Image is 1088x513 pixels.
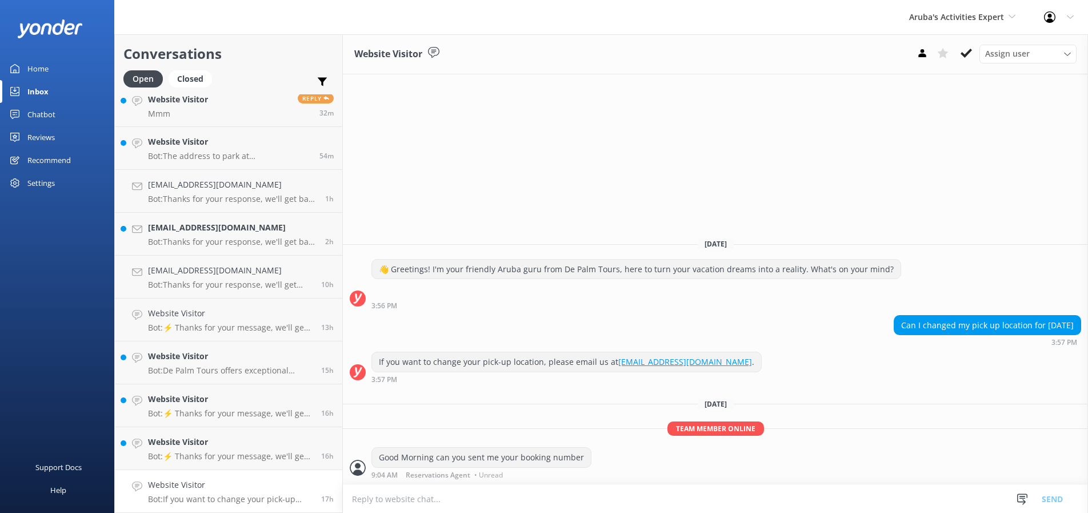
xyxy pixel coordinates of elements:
[115,213,342,256] a: [EMAIL_ADDRESS][DOMAIN_NAME]Bot:Thanks for your response, we'll get back to you as soon as we can...
[698,399,734,409] span: [DATE]
[321,451,334,461] span: Aug 26 2025 04:06pm (UTC -04:00) America/Caracas
[148,151,311,161] p: Bot: The address to park at [GEOGRAPHIC_DATA] is: [GEOGRAPHIC_DATA], [GEOGRAPHIC_DATA].
[618,356,752,367] a: [EMAIL_ADDRESS][DOMAIN_NAME]
[406,472,470,479] span: Reservations Agent
[148,280,313,290] p: Bot: Thanks for your response, we'll get back to you as soon as we can during opening hours.
[115,127,342,170] a: Website VisitorBot:The address to park at [GEOGRAPHIC_DATA] is: [GEOGRAPHIC_DATA], [GEOGRAPHIC_DA...
[27,126,55,149] div: Reviews
[148,494,313,504] p: Bot: If you want to change your pick-up location, please email us at [EMAIL_ADDRESS][DOMAIN_NAME].
[321,365,334,375] span: Aug 26 2025 05:44pm (UTC -04:00) America/Caracas
[115,427,342,470] a: Website VisitorBot:⚡ Thanks for your message, we'll get back to you as soon as we can.16h
[169,70,212,88] div: Closed
[115,170,342,213] a: [EMAIL_ADDRESS][DOMAIN_NAME]Bot:Thanks for your response, we'll get back to you as soon as we can...
[148,393,313,405] h4: Website Visitor
[319,151,334,161] span: Aug 27 2025 08:10am (UTC -04:00) America/Caracas
[27,149,71,172] div: Recommend
[148,93,208,106] h4: Website Visitor
[169,72,218,85] a: Closed
[298,93,334,104] span: Reply
[894,338,1081,346] div: Aug 26 2025 03:57pm (UTC -04:00) America/Caracas
[321,408,334,418] span: Aug 26 2025 04:42pm (UTC -04:00) America/Caracas
[148,408,313,419] p: Bot: ⚡ Thanks for your message, we'll get back to you as soon as we can.
[321,323,334,332] span: Aug 26 2025 07:53pm (UTC -04:00) America/Caracas
[27,103,55,126] div: Chatbot
[148,307,313,320] h4: Website Visitor
[474,472,503,479] span: • Unread
[319,108,334,118] span: Aug 27 2025 08:32am (UTC -04:00) America/Caracas
[372,260,901,279] div: 👋 Greetings! I'm your friendly Aruba guru from De Palm Tours, here to turn your vacation dreams i...
[148,436,313,448] h4: Website Visitor
[27,172,55,194] div: Settings
[148,109,208,119] p: Mmm
[115,470,342,513] a: Website VisitorBot:If you want to change your pick-up location, please email us at [EMAIL_ADDRESS...
[371,303,397,309] strong: 3:56 PM
[148,479,313,491] h4: Website Visitor
[1051,339,1077,346] strong: 3:57 PM
[371,472,398,479] strong: 9:04 AM
[325,194,334,204] span: Aug 27 2025 07:16am (UTC -04:00) America/Caracas
[698,239,734,249] span: [DATE]
[372,448,591,467] div: Good Morning can you sent me your booking number
[894,316,1081,335] div: Can I changed my pick up location for [DATE]
[27,80,49,103] div: Inbox
[115,384,342,427] a: Website VisitorBot:⚡ Thanks for your message, we'll get back to you as soon as we can.16h
[17,19,83,38] img: yonder-white-logo.png
[148,178,317,191] h4: [EMAIL_ADDRESS][DOMAIN_NAME]
[123,70,163,88] div: Open
[979,45,1077,63] div: Assign User
[123,72,169,85] a: Open
[321,494,334,504] span: Aug 26 2025 03:57pm (UTC -04:00) America/Caracas
[148,264,313,277] h4: [EMAIL_ADDRESS][DOMAIN_NAME]
[115,84,342,127] a: Website VisitorMmmReply32m
[371,471,591,479] div: Aug 27 2025 09:04am (UTC -04:00) America/Caracas
[985,47,1030,60] span: Assign user
[371,301,901,309] div: Aug 26 2025 03:56pm (UTC -04:00) America/Caracas
[148,365,313,376] p: Bot: De Palm Tours offers exceptional airport transfer services in [GEOGRAPHIC_DATA], allowing yo...
[325,237,334,246] span: Aug 27 2025 07:02am (UTC -04:00) America/Caracas
[115,341,342,384] a: Website VisitorBot:De Palm Tours offers exceptional airport transfer services in [GEOGRAPHIC_DATA...
[667,421,764,436] span: Team member online
[909,11,1004,22] span: Aruba's Activities Expert
[115,256,342,299] a: [EMAIL_ADDRESS][DOMAIN_NAME]Bot:Thanks for your response, we'll get back to you as soon as we can...
[148,350,313,363] h4: Website Visitor
[27,57,49,80] div: Home
[148,221,317,234] h4: [EMAIL_ADDRESS][DOMAIN_NAME]
[123,43,334,65] h2: Conversations
[354,47,422,62] h3: Website Visitor
[35,456,82,479] div: Support Docs
[148,237,317,247] p: Bot: Thanks for your response, we'll get back to you as soon as we can during opening hours.
[372,352,761,372] div: If you want to change your pick-up location, please email us at .
[321,280,334,289] span: Aug 26 2025 10:58pm (UTC -04:00) America/Caracas
[115,299,342,341] a: Website VisitorBot:⚡ Thanks for your message, we'll get back to you as soon as we can.13h
[371,376,397,383] strong: 3:57 PM
[148,194,317,204] p: Bot: Thanks for your response, we'll get back to you as soon as we can during opening hours.
[50,479,66,502] div: Help
[371,375,762,383] div: Aug 26 2025 03:57pm (UTC -04:00) America/Caracas
[148,136,311,148] h4: Website Visitor
[148,323,313,333] p: Bot: ⚡ Thanks for your message, we'll get back to you as soon as we can.
[148,451,313,462] p: Bot: ⚡ Thanks for your message, we'll get back to you as soon as we can.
